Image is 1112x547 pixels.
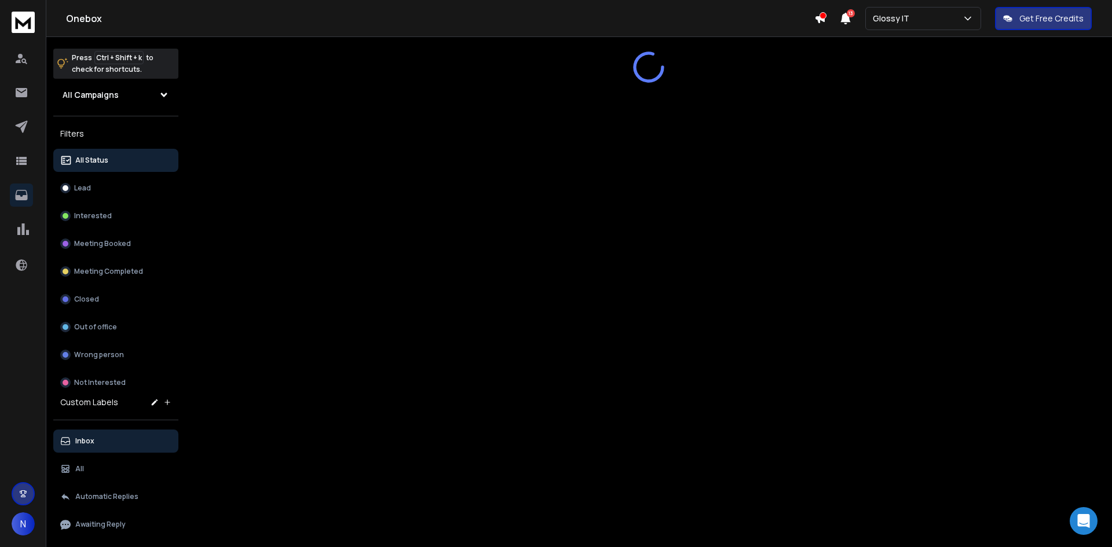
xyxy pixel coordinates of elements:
p: Automatic Replies [75,492,138,501]
div: Open Intercom Messenger [1070,507,1098,535]
button: Inbox [53,429,178,453]
button: All Campaigns [53,83,178,107]
h3: Filters [53,126,178,142]
button: N [12,512,35,535]
button: Closed [53,288,178,311]
p: Meeting Booked [74,239,131,248]
p: All [75,464,84,473]
button: All Status [53,149,178,172]
p: Wrong person [74,350,124,359]
button: Meeting Booked [53,232,178,255]
button: Automatic Replies [53,485,178,508]
p: Interested [74,211,112,221]
p: Closed [74,295,99,304]
span: Ctrl + Shift + k [94,51,144,64]
button: Awaiting Reply [53,513,178,536]
h1: All Campaigns [63,89,119,101]
img: logo [12,12,35,33]
p: All Status [75,156,108,165]
p: Lead [74,183,91,193]
p: Not Interested [74,378,126,387]
button: Get Free Credits [995,7,1092,30]
button: Interested [53,204,178,227]
button: Wrong person [53,343,178,366]
p: Awaiting Reply [75,520,126,529]
p: Get Free Credits [1019,13,1084,24]
p: Inbox [75,436,94,446]
h3: Custom Labels [60,397,118,408]
button: Meeting Completed [53,260,178,283]
p: Meeting Completed [74,267,143,276]
h1: Onebox [66,12,814,25]
p: Glossy IT [873,13,914,24]
button: Out of office [53,315,178,339]
button: Lead [53,177,178,200]
span: 13 [847,9,855,17]
button: Not Interested [53,371,178,394]
button: All [53,457,178,480]
p: Out of office [74,322,117,332]
p: Press to check for shortcuts. [72,52,153,75]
